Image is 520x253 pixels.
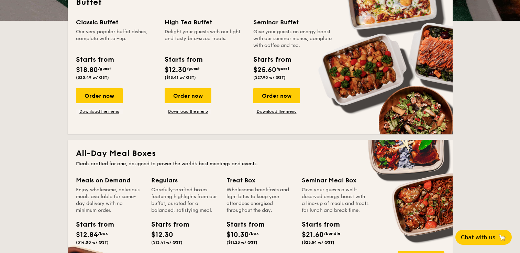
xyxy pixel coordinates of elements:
[165,109,211,114] a: Download the menu
[187,66,200,71] span: /guest
[76,28,156,49] div: Our very popular buffet dishes, complete with set-up.
[165,55,202,65] div: Starts from
[76,66,98,74] span: $18.80
[253,28,334,49] div: Give your guests an energy boost with our seminar menus, complete with coffee and tea.
[151,240,182,245] span: ($13.41 w/ GST)
[302,186,369,214] div: Give your guests a well-deserved energy boost with a line-up of meals and treats for lunch and br...
[76,219,107,230] div: Starts from
[226,219,257,230] div: Starts from
[165,75,196,80] span: ($13.41 w/ GST)
[253,75,286,80] span: ($27.90 w/ GST)
[461,234,495,241] span: Chat with us
[151,219,182,230] div: Starts from
[455,230,512,245] button: Chat with us🦙
[76,109,123,114] a: Download the menu
[249,231,259,236] span: /box
[226,231,249,239] span: $10.30
[76,148,444,159] h2: All-Day Meal Boxes
[76,240,109,245] span: ($14.00 w/ GST)
[151,231,173,239] span: $12.30
[276,66,289,71] span: /guest
[253,55,291,65] div: Starts from
[76,55,113,65] div: Starts from
[302,219,333,230] div: Starts from
[76,88,123,103] div: Order now
[226,176,294,185] div: Treat Box
[302,231,324,239] span: $21.60
[98,231,108,236] span: /box
[76,17,156,27] div: Classic Buffet
[151,176,218,185] div: Regulars
[76,186,143,214] div: Enjoy wholesome, delicious meals available for same-day delivery with no minimum order.
[226,240,257,245] span: ($11.23 w/ GST)
[98,66,111,71] span: /guest
[498,233,506,241] span: 🦙
[253,88,300,103] div: Order now
[253,17,334,27] div: Seminar Buffet
[165,17,245,27] div: High Tea Buffet
[165,66,187,74] span: $12.30
[302,240,334,245] span: ($23.54 w/ GST)
[151,186,218,214] div: Carefully-crafted boxes featuring highlights from our buffet, curated for a balanced, satisfying ...
[165,88,211,103] div: Order now
[253,109,300,114] a: Download the menu
[76,176,143,185] div: Meals on Demand
[226,186,294,214] div: Wholesome breakfasts and light bites to keep your attendees energised throughout the day.
[76,231,98,239] span: $12.84
[76,160,444,167] div: Meals crafted for one, designed to power the world's best meetings and events.
[302,176,369,185] div: Seminar Meal Box
[253,66,276,74] span: $25.60
[324,231,340,236] span: /bundle
[76,75,109,80] span: ($20.49 w/ GST)
[165,28,245,49] div: Delight your guests with our light and tasty bite-sized treats.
